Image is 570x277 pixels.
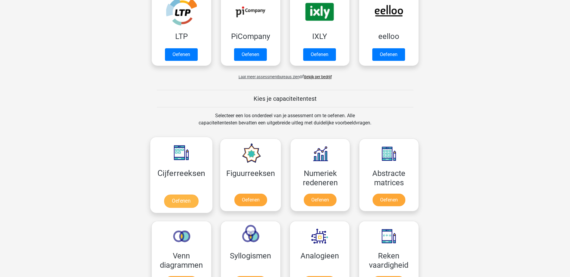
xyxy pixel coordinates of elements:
span: Laat meer assessmentbureaus zien [239,75,300,79]
div: of [147,68,423,80]
div: Selecteer een los onderdeel van je assessment om te oefenen. Alle capaciteitentesten bevatten een... [193,112,377,134]
a: Oefenen [165,48,198,61]
a: Oefenen [303,48,336,61]
a: Oefenen [164,195,198,208]
a: Oefenen [234,194,267,206]
a: Oefenen [373,194,405,206]
a: Bekijk per bedrijf [304,75,332,79]
h5: Kies je capaciteitentest [157,95,413,102]
a: Oefenen [304,194,337,206]
a: Oefenen [234,48,267,61]
a: Oefenen [372,48,405,61]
